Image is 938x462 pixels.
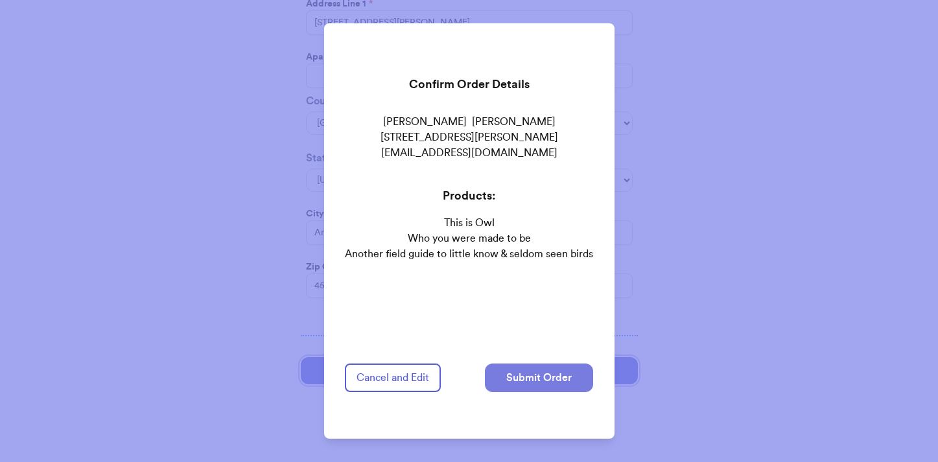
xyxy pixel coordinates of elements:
[345,145,593,161] p: [EMAIL_ADDRESS][DOMAIN_NAME]
[383,114,467,130] span: [PERSON_NAME]
[485,364,593,392] button: Submit Order
[345,187,593,205] div: Products:
[345,364,441,392] button: Cancel and Edit
[472,114,556,130] span: [PERSON_NAME]
[345,246,593,262] span: Another field guide to little know & seldom seen birds
[345,130,593,145] p: [STREET_ADDRESS][PERSON_NAME]
[345,231,593,246] span: Who you were made to be
[345,65,593,104] div: Confirm Order Details
[345,215,593,231] span: This is Owl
